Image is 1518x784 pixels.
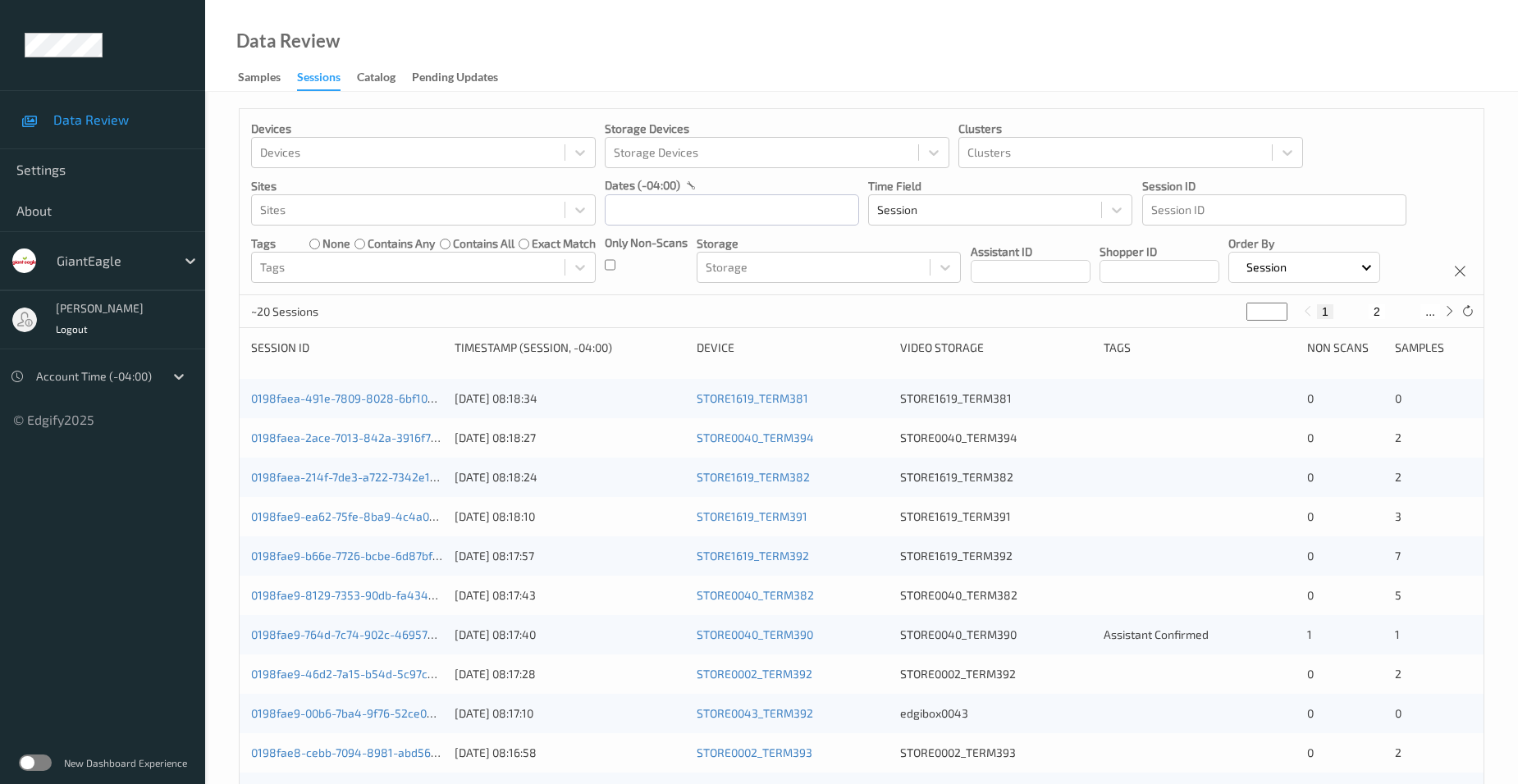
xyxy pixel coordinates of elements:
span: 0 [1307,431,1314,444]
div: [DATE] 08:18:10 [455,508,685,525]
p: Tags [251,235,276,252]
div: [DATE] 08:17:43 [455,587,685,604]
a: STORE0002_TERM393 [697,745,812,759]
a: STORE0040_TERM390 [697,627,813,641]
div: Samples [238,69,281,89]
label: contains any [368,235,435,252]
span: 1 [1307,627,1312,641]
p: ~20 Sessions [251,303,374,320]
span: 0 [1395,391,1401,405]
p: Storage Devices [605,121,949,137]
div: Video Storage [900,340,1092,356]
a: 0198faea-491e-7809-8028-6bf106410e68 [251,391,473,405]
span: 2 [1395,667,1401,681]
a: Pending Updates [412,66,514,89]
a: STORE0040_TERM382 [697,588,814,602]
a: 0198faea-214f-7de3-a722-7342e177544c [251,470,469,484]
div: [DATE] 08:18:24 [455,469,685,485]
div: edgibox0043 [900,705,1092,722]
span: 0 [1307,588,1314,602]
div: Timestamp (Session, -04:00) [455,340,685,356]
button: ... [1420,304,1440,319]
span: 3 [1395,509,1401,523]
a: 0198faea-2ace-7013-842a-3916f73af548 [251,431,469,444]
a: STORE1619_TERM391 [697,509,807,523]
div: STORE0040_TERM390 [900,627,1092,643]
label: none [322,235,350,252]
span: 0 [1307,745,1314,759]
span: 0 [1307,549,1314,563]
div: [DATE] 08:18:34 [455,390,685,407]
a: Catalog [357,66,412,89]
button: 1 [1317,304,1333,319]
a: 0198fae9-8129-7353-90db-fa4343137f26 [251,588,469,602]
span: 0 [1307,391,1314,405]
a: STORE0040_TERM394 [697,431,814,444]
a: STORE0043_TERM392 [697,706,813,720]
p: Devices [251,121,596,137]
span: 7 [1395,549,1401,563]
div: Catalog [357,69,396,89]
div: [DATE] 08:17:57 [455,548,685,564]
p: dates (-04:00) [605,177,680,194]
div: STORE1619_TERM392 [900,548,1092,564]
div: Session ID [251,340,443,356]
div: [DATE] 08:18:27 [455,430,685,446]
div: Tags [1104,340,1296,356]
span: 0 [1307,509,1314,523]
span: 0 [1307,667,1314,681]
p: Assistant ID [971,244,1090,260]
div: STORE1619_TERM382 [900,469,1092,485]
div: [DATE] 08:17:40 [455,627,685,643]
a: STORE0002_TERM392 [697,667,812,681]
a: 0198fae9-ea62-75fe-8ba9-4c4a01c033db [251,509,473,523]
p: Order By [1228,235,1380,252]
p: Only Non-Scans [605,235,688,251]
div: Device [697,340,889,356]
button: 2 [1369,304,1385,319]
a: 0198fae9-00b6-7ba4-9f76-52ce08b0f17e [251,706,469,720]
a: 0198fae9-b66e-7726-bcbe-6d87bf0d5b24 [251,549,473,563]
span: 2 [1395,431,1401,444]
span: 1 [1395,627,1400,641]
span: 2 [1395,470,1401,484]
p: Session ID [1142,178,1406,194]
p: Time Field [868,178,1132,194]
div: STORE1619_TERM391 [900,508,1092,525]
p: Storage [697,235,961,252]
label: exact match [532,235,596,252]
a: STORE1619_TERM392 [697,549,809,563]
div: STORE0040_TERM394 [900,430,1092,446]
div: STORE0040_TERM382 [900,587,1092,604]
label: contains all [453,235,514,252]
span: 0 [1307,470,1314,484]
span: 2 [1395,745,1401,759]
div: Data Review [236,33,340,49]
a: Sessions [297,66,357,91]
div: STORE0002_TERM392 [900,666,1092,682]
p: Clusters [958,121,1303,137]
a: STORE1619_TERM382 [697,470,810,484]
span: Assistant Confirmed [1104,627,1209,641]
a: 0198fae8-cebb-7094-8981-abd56461e466 [251,745,477,759]
a: 0198fae9-46d2-7a15-b54d-5c97cda4fcd1 [251,667,469,681]
a: STORE1619_TERM381 [697,391,808,405]
span: 5 [1395,588,1401,602]
p: Shopper ID [1100,244,1219,260]
div: [DATE] 08:16:58 [455,745,685,761]
a: Samples [238,66,297,89]
div: STORE1619_TERM381 [900,390,1092,407]
div: [DATE] 08:17:28 [455,666,685,682]
span: 0 [1395,706,1401,720]
div: STORE0002_TERM393 [900,745,1092,761]
div: [DATE] 08:17:10 [455,705,685,722]
span: 0 [1307,706,1314,720]
a: 0198fae9-764d-7c74-902c-46957d8da41d [251,627,473,641]
p: Sites [251,178,596,194]
div: Sessions [297,69,341,91]
div: Non Scans [1307,340,1384,356]
div: Pending Updates [412,69,498,89]
p: Session [1241,259,1292,276]
div: Samples [1395,340,1472,356]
